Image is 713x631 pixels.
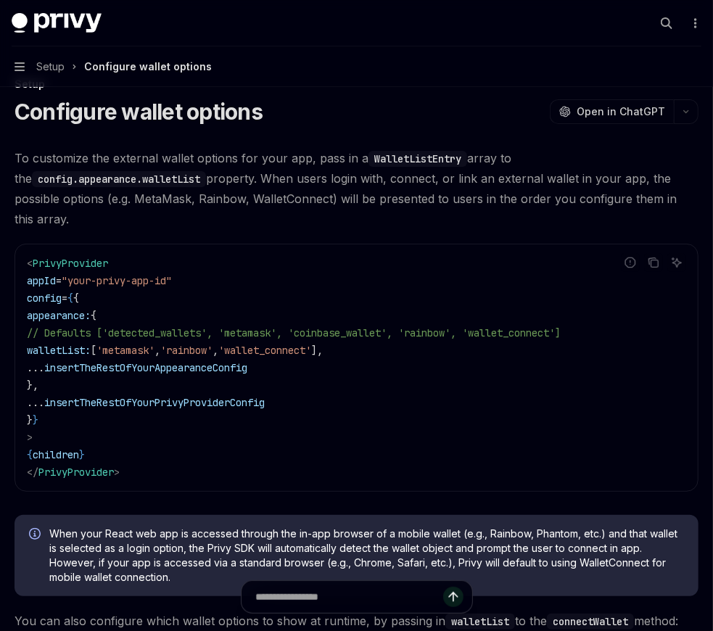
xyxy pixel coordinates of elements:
button: More actions [687,13,701,33]
span: > [114,466,120,479]
span: ], [311,344,323,357]
svg: Info [29,528,44,543]
span: { [67,292,73,305]
code: WalletListEntry [368,151,467,167]
span: PrivyProvider [38,466,114,479]
span: = [62,292,67,305]
span: walletList: [27,344,91,357]
span: ... [27,361,44,374]
span: , [154,344,160,357]
span: > [27,431,33,444]
span: < [27,257,33,270]
button: Send message [443,587,463,607]
span: appearance: [27,309,91,322]
button: Open in ChatGPT [550,99,674,124]
code: config.appearance.walletList [32,171,206,187]
button: Copy the contents from the code block [644,253,663,272]
span: insertTheRestOfYourAppearanceConfig [44,361,247,374]
span: 'rainbow' [160,344,213,357]
span: = [56,274,62,287]
span: Open in ChatGPT [577,104,665,119]
span: { [27,448,33,461]
span: 'wallet_connect' [218,344,311,357]
span: 'metamask' [96,344,154,357]
span: children [33,448,79,461]
span: appId [27,274,56,287]
span: } [33,413,38,426]
span: ... [27,396,44,409]
span: insertTheRestOfYourPrivyProviderConfig [44,396,265,409]
div: Configure wallet options [84,58,212,75]
span: PrivyProvider [33,257,108,270]
span: } [79,448,85,461]
span: , [213,344,218,357]
span: Setup [36,58,65,75]
span: // Defaults ['detected_wallets', 'metamask', 'coinbase_wallet', 'rainbow', 'wallet_connect'] [27,326,561,339]
span: { [73,292,79,305]
input: Ask a question... [256,581,443,613]
span: When your React web app is accessed through the in-app browser of a mobile wallet (e.g., Rainbow,... [49,527,684,585]
button: Ask AI [667,253,686,272]
span: To customize the external wallet options for your app, pass in a array to the property. When user... [15,148,698,229]
img: dark logo [12,13,102,33]
span: { [91,309,96,322]
span: }, [27,379,38,392]
span: </ [27,466,38,479]
span: "your-privy-app-id" [62,274,172,287]
h1: Configure wallet options [15,99,263,125]
span: } [27,413,33,426]
span: [ [91,344,96,357]
button: Report incorrect code [621,253,640,272]
span: config [27,292,62,305]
